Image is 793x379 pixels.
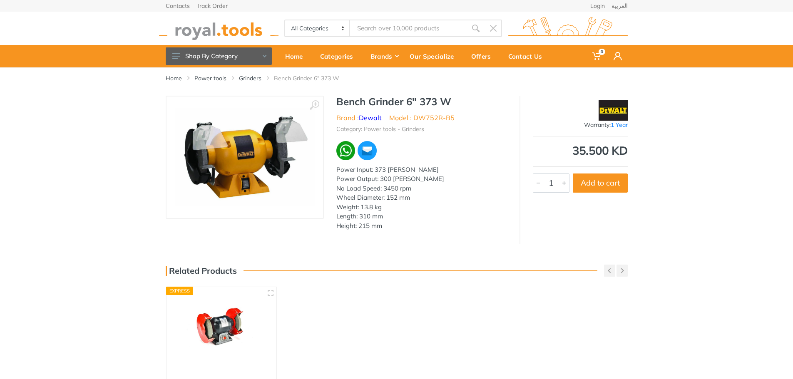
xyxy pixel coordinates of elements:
[194,74,226,82] a: Power tools
[599,100,628,121] img: Dewalt
[612,3,628,9] a: العربية
[314,45,365,67] a: Categories
[166,47,272,65] button: Shop By Category
[587,45,608,67] a: 0
[508,17,628,40] img: royal.tools Logo
[365,47,404,65] div: Brands
[336,113,382,123] li: Brand :
[196,3,228,9] a: Track Order
[166,74,628,82] nav: breadcrumb
[389,113,455,123] li: Model : DW752R-B5
[274,74,352,82] li: Bench Grinder 6" 373 W
[611,121,628,129] span: 1 Year
[350,20,467,37] input: Site search
[239,74,261,82] a: Grinders
[404,45,465,67] a: Our Specialize
[599,49,605,55] span: 0
[359,114,382,122] a: Dewalt
[166,74,182,82] a: Home
[285,20,351,36] select: Category
[336,125,424,134] li: Category: Power tools - Grinders
[573,173,628,193] button: Add to cart
[336,141,355,160] img: wa.webp
[159,17,278,40] img: royal.tools Logo
[502,45,554,67] a: Contact Us
[314,47,365,65] div: Categories
[279,47,314,65] div: Home
[336,165,507,231] div: Power Input: 373 [PERSON_NAME] Power Output: 300 [PERSON_NAME] No Load Speed: 3450 rpm Wheel Diam...
[533,145,628,156] div: 35.500 KD
[174,295,269,366] img: Royal Tools - Mini Bench Grinder 250 W 5
[502,47,554,65] div: Contact Us
[533,121,628,129] div: Warranty:
[279,45,314,67] a: Home
[404,47,465,65] div: Our Specialize
[590,3,605,9] a: Login
[465,45,502,67] a: Offers
[175,108,315,206] img: Royal Tools - Bench Grinder 6
[166,3,190,9] a: Contacts
[336,96,507,108] h1: Bench Grinder 6" 373 W
[166,287,194,295] div: Express
[166,266,237,276] h3: Related Products
[357,140,378,161] img: ma.webp
[465,47,502,65] div: Offers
